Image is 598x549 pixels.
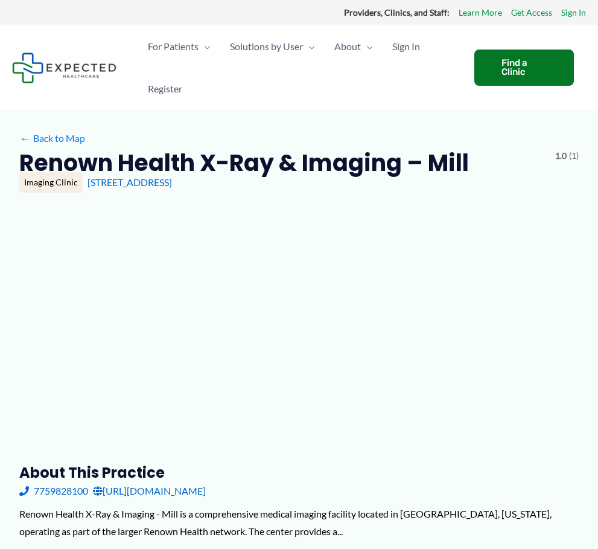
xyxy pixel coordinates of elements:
span: About [334,25,361,68]
img: Expected Healthcare Logo - side, dark font, small [12,53,116,83]
a: Sign In [383,25,430,68]
a: Learn More [459,5,502,21]
a: Get Access [511,5,552,21]
span: For Patients [148,25,199,68]
a: 7759828100 [19,482,88,500]
span: Sign In [392,25,420,68]
strong: Providers, Clinics, and Staff: [344,7,450,18]
h2: Renown Health X-Ray & Imaging – Mill [19,148,469,178]
a: ←Back to Map [19,129,85,147]
a: [URL][DOMAIN_NAME] [93,482,206,500]
div: Imaging Clinic [19,172,83,193]
span: ← [19,132,31,144]
a: Find a Clinic [474,50,574,86]
a: Sign In [561,5,586,21]
span: Register [148,68,182,110]
a: [STREET_ADDRESS] [87,176,172,188]
div: Renown Health X-Ray & Imaging - Mill is a comprehensive medical imaging facility located in [GEOG... [19,505,579,541]
span: (1) [569,148,579,164]
a: AboutMenu Toggle [325,25,383,68]
a: For PatientsMenu Toggle [138,25,220,68]
nav: Primary Site Navigation [138,25,462,110]
a: Solutions by UserMenu Toggle [220,25,325,68]
span: Solutions by User [230,25,303,68]
span: Menu Toggle [361,25,373,68]
span: 1.0 [555,148,567,164]
span: Menu Toggle [303,25,315,68]
a: Register [138,68,192,110]
span: Menu Toggle [199,25,211,68]
h3: About this practice [19,463,579,482]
